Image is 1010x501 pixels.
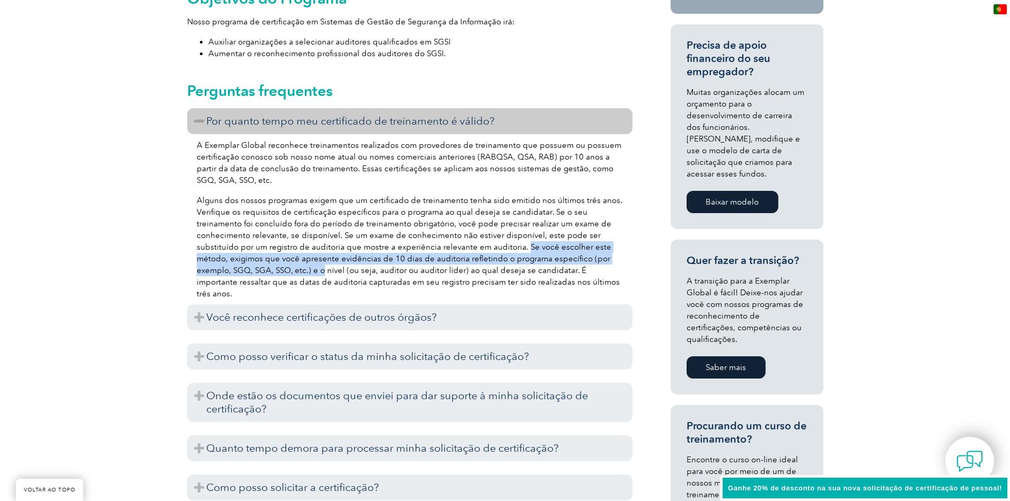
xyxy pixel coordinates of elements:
[206,311,437,323] font: Você reconhece certificações de outros órgãos?
[687,87,804,179] font: Muitas organizações alocam um orçamento para o desenvolvimento de carreira dos funcionários. [PER...
[206,350,529,363] font: Como posso verificar o status da minha solicitação de certificação?
[706,197,759,207] font: Baixar modelo
[24,487,75,493] font: VOLTAR AO TOPO
[197,140,621,185] font: A Exemplar Global reconhece treinamentos realizados com provedores de treinamento que possuem ou ...
[197,196,622,298] font: Alguns dos nossos programas exigem que um certificado de treinamento tenha sido emitido nos últim...
[687,191,778,213] a: Baixar modelo
[687,276,803,344] font: A transição para a Exemplar Global é fácil! Deixe-nos ajudar você com nossos programas de reconhe...
[206,115,495,127] font: Por quanto tempo meu certificado de treinamento é válido?
[706,363,746,372] font: Saber mais
[728,484,1002,492] font: Ganhe 20% de desconto na sua nova solicitação de certificação de pessoal!
[208,49,446,58] font: Aumentar o reconhecimento profissional dos auditores do SGSI.
[687,419,806,445] font: Procurando um curso de treinamento?
[187,17,515,27] font: Nosso programa de certificação em Sistemas de Gestão de Segurança da Informação irá:
[206,442,559,454] font: Quanto tempo demora para processar minha solicitação de certificação?
[687,356,766,379] a: Saber mais
[187,82,332,100] font: Perguntas frequentes
[16,479,83,501] a: VOLTAR AO TOPO
[687,39,770,78] font: Precisa de apoio financeiro do seu empregador?
[206,389,588,415] font: Onde estão os documentos que enviei para dar suporte à minha solicitação de certificação?
[956,448,983,474] img: contact-chat.png
[208,37,451,47] font: Auxiliar organizações a selecionar auditores qualificados em SGSI
[687,455,798,499] font: Encontre o curso on-line ideal para você por meio de um de nossos muitos provedores de treinament...
[206,481,379,494] font: Como posso solicitar a certificação?
[687,254,799,267] font: Quer fazer a transição?
[994,4,1007,14] img: pt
